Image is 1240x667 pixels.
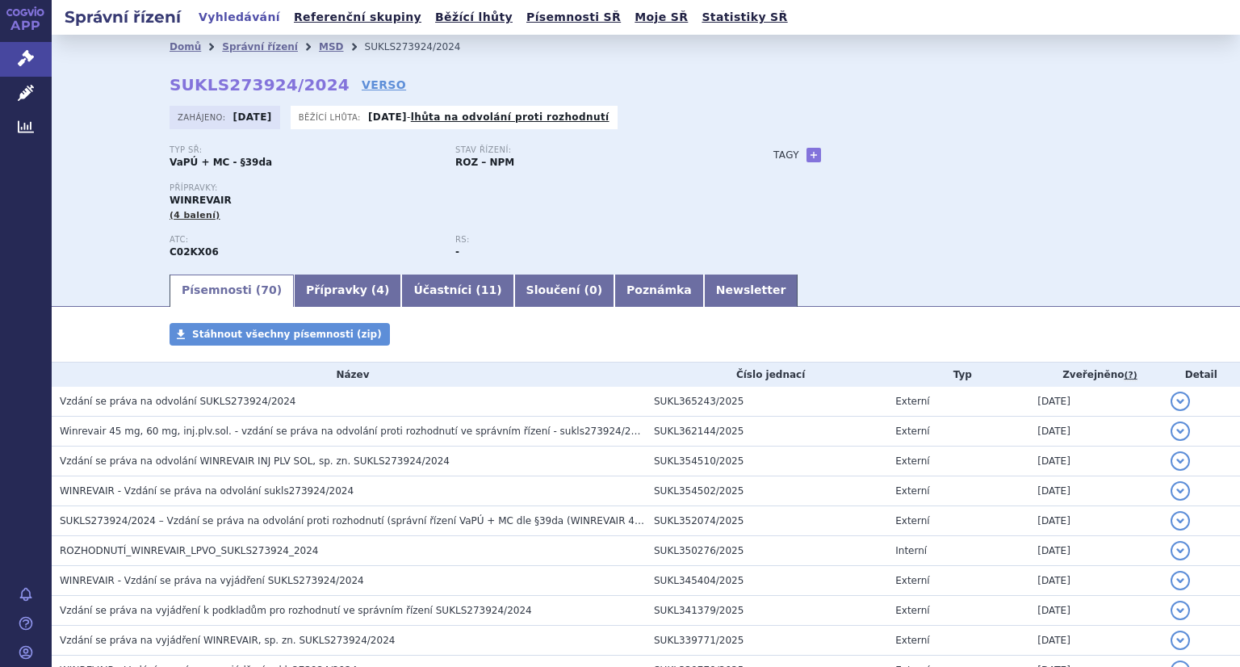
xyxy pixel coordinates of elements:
[362,77,406,93] a: VERSO
[646,596,887,626] td: SUKL341379/2025
[170,235,439,245] p: ATC:
[646,447,887,476] td: SUKL354510/2025
[895,396,929,407] span: Externí
[52,363,646,387] th: Název
[646,626,887,656] td: SUKL339771/2025
[887,363,1029,387] th: Typ
[481,283,496,296] span: 11
[806,148,821,162] a: +
[646,566,887,596] td: SUKL345404/2025
[646,536,887,566] td: SUKL350276/2025
[895,605,929,616] span: Externí
[1029,506,1162,536] td: [DATE]
[365,35,482,59] li: SUKLS273924/2024
[646,363,887,387] th: Číslo jednací
[522,6,626,28] a: Písemnosti SŘ
[1029,596,1162,626] td: [DATE]
[222,41,298,52] a: Správní řízení
[430,6,517,28] a: Běžící lhůty
[646,387,887,417] td: SUKL365243/2025
[1171,571,1190,590] button: detail
[646,476,887,506] td: SUKL354502/2025
[170,75,350,94] strong: SUKLS273924/2024
[1171,422,1190,441] button: detail
[192,329,382,340] span: Stáhnout všechny písemnosti (zip)
[1029,387,1162,417] td: [DATE]
[411,111,610,123] a: lhůta na odvolání proti rozhodnutí
[1171,511,1190,531] button: detail
[773,145,799,165] h3: Tagy
[60,485,354,497] span: WINREVAIR - Vzdání se práva na odvolání sukls273924/2024
[1029,476,1162,506] td: [DATE]
[646,417,887,447] td: SUKL362144/2025
[1171,392,1190,411] button: detail
[895,575,929,586] span: Externí
[170,41,201,52] a: Domů
[170,157,272,168] strong: VaPÚ + MC - §39da
[60,396,295,407] span: Vzdání se práva na odvolání SUKLS273924/2024
[170,246,219,258] strong: SOTATERCEPT
[52,6,194,28] h2: Správní řízení
[60,455,450,467] span: Vzdání se práva na odvolání WINREVAIR INJ PLV SOL, sp. zn. SUKLS273924/2024
[1162,363,1240,387] th: Detail
[319,41,344,52] a: MSD
[60,545,318,556] span: ROZHODNUTÍ_WINREVAIR_LPVO_SUKLS273924_2024
[895,455,929,467] span: Externí
[895,426,929,437] span: Externí
[170,323,390,346] a: Stáhnout všechny písemnosti (zip)
[368,111,610,124] p: -
[170,195,232,206] span: WINREVAIR
[368,111,407,123] strong: [DATE]
[614,275,704,307] a: Poznámka
[401,275,513,307] a: Účastníci (11)
[170,210,220,220] span: (4 balení)
[60,426,649,437] span: Winrevair 45 mg, 60 mg, inj.plv.sol. - vzdání se práva na odvolání proti rozhodnutí ve správním ř...
[697,6,792,28] a: Statistiky SŘ
[895,485,929,497] span: Externí
[1029,536,1162,566] td: [DATE]
[1171,481,1190,501] button: detail
[289,6,426,28] a: Referenční skupiny
[455,235,725,245] p: RS:
[1171,451,1190,471] button: detail
[1171,631,1190,650] button: detail
[261,283,276,296] span: 70
[1124,370,1137,381] abbr: (?)
[194,6,285,28] a: Vyhledávání
[704,275,798,307] a: Newsletter
[646,506,887,536] td: SUKL352074/2025
[455,145,725,155] p: Stav řízení:
[630,6,693,28] a: Moje SŘ
[60,635,395,646] span: Vzdání se práva na vyjádření WINREVAIR, sp. zn. SUKLS273924/2024
[60,515,811,526] span: SUKLS273924/2024 – Vzdání se práva na odvolání proti rozhodnutí (správní řízení VaPÚ + MC dle §39...
[895,635,929,646] span: Externí
[178,111,228,124] span: Zahájeno:
[299,111,364,124] span: Běžící lhůta:
[1029,363,1162,387] th: Zveřejněno
[1171,541,1190,560] button: detail
[60,575,364,586] span: WINREVAIR - Vzdání se práva na vyjádření SUKLS273924/2024
[1029,566,1162,596] td: [DATE]
[294,275,401,307] a: Přípravky (4)
[1029,626,1162,656] td: [DATE]
[170,145,439,155] p: Typ SŘ:
[376,283,384,296] span: 4
[1029,447,1162,476] td: [DATE]
[895,515,929,526] span: Externí
[170,183,741,193] p: Přípravky:
[233,111,272,123] strong: [DATE]
[170,275,294,307] a: Písemnosti (70)
[455,246,459,258] strong: -
[1029,417,1162,447] td: [DATE]
[589,283,597,296] span: 0
[895,545,927,556] span: Interní
[1171,601,1190,620] button: detail
[60,605,532,616] span: Vzdání se práva na vyjádření k podkladům pro rozhodnutí ve správním řízení SUKLS273924/2024
[455,157,514,168] strong: ROZ – NPM
[514,275,614,307] a: Sloučení (0)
